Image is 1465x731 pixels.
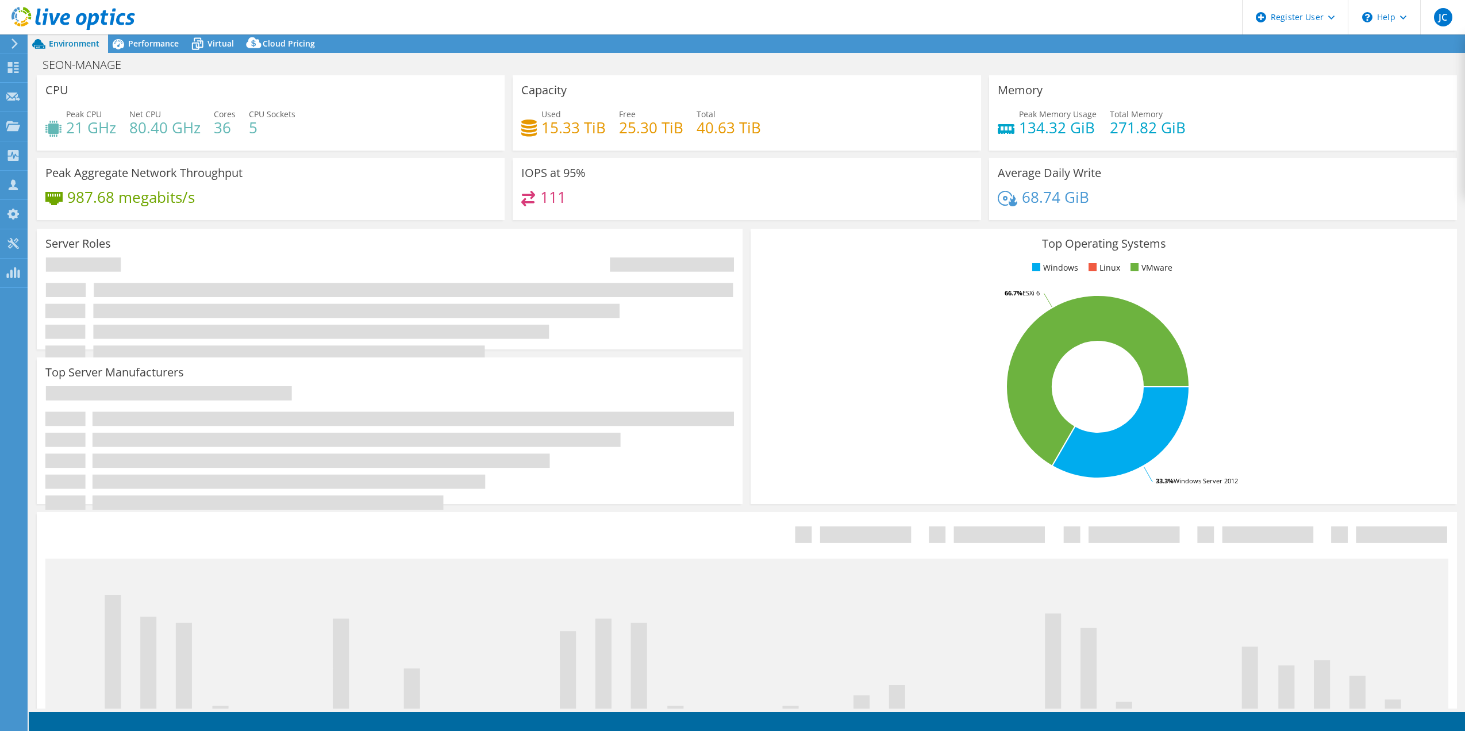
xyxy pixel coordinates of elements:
h4: 80.40 GHz [129,121,201,134]
svg: \n [1362,12,1372,22]
h4: 271.82 GiB [1110,121,1186,134]
span: Cloud Pricing [263,38,315,49]
h1: SEON-MANAGE [37,59,139,71]
span: Total Memory [1110,109,1163,120]
span: Performance [128,38,179,49]
tspan: 33.3% [1156,476,1174,485]
tspan: ESXi 6 [1022,288,1040,297]
span: JC [1434,8,1452,26]
span: Peak Memory Usage [1019,109,1097,120]
h3: Top Server Manufacturers [45,366,184,379]
h3: Average Daily Write [998,167,1101,179]
span: Virtual [207,38,234,49]
h4: 25.30 TiB [619,121,683,134]
li: VMware [1128,261,1172,274]
h4: 40.63 TiB [697,121,761,134]
h3: Memory [998,84,1043,97]
h3: Capacity [521,84,567,97]
h4: 5 [249,121,295,134]
span: CPU Sockets [249,109,295,120]
h4: 987.68 megabits/s [67,191,195,203]
h4: 68.74 GiB [1022,191,1089,203]
h4: 15.33 TiB [541,121,606,134]
span: Total [697,109,716,120]
h4: 21 GHz [66,121,116,134]
span: Used [541,109,561,120]
span: Net CPU [129,109,161,120]
h3: CPU [45,84,68,97]
tspan: Windows Server 2012 [1174,476,1238,485]
li: Windows [1029,261,1078,274]
li: Linux [1086,261,1120,274]
span: Peak CPU [66,109,102,120]
h3: Peak Aggregate Network Throughput [45,167,243,179]
h3: Top Operating Systems [759,237,1448,250]
h3: IOPS at 95% [521,167,586,179]
span: Cores [214,109,236,120]
h4: 36 [214,121,236,134]
h4: 111 [540,191,566,203]
span: Environment [49,38,99,49]
h3: Server Roles [45,237,111,250]
tspan: 66.7% [1005,288,1022,297]
span: Free [619,109,636,120]
h4: 134.32 GiB [1019,121,1097,134]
